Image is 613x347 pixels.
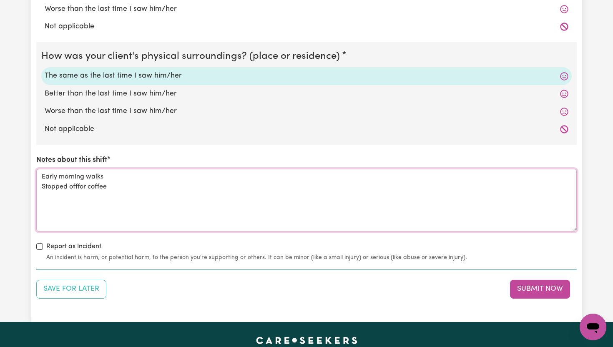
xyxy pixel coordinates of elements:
iframe: Button to launch messaging window [580,314,606,340]
button: Submit your job report [510,280,570,298]
button: Save your job report [36,280,106,298]
label: Worse than the last time I saw him/her [45,106,568,117]
a: Careseekers home page [256,337,357,344]
label: The same as the last time I saw him/her [45,70,568,81]
legend: How was your client's physical surroundings? (place or residence) [41,49,343,64]
label: Worse than the last time I saw him/her [45,4,568,15]
label: Better than the last time I saw him/her [45,88,568,99]
label: Not applicable [45,124,568,135]
small: An incident is harm, or potential harm, to the person you're supporting or others. It can be mino... [46,253,577,262]
textarea: Early morning walks Stopped offfor coffee [36,169,577,231]
label: Not applicable [45,21,568,32]
label: Report as Incident [46,241,101,251]
label: Notes about this shift [36,155,107,166]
